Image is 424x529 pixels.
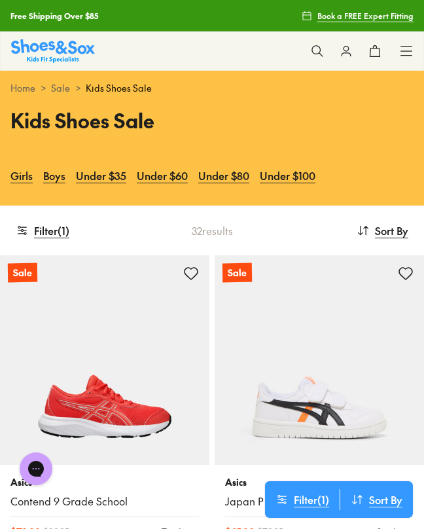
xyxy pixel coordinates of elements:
a: Boys [43,161,65,190]
iframe: Gorgias live chat messenger [13,448,59,490]
p: Sale [222,263,252,283]
a: Book a FREE Expert Fitting [302,4,414,27]
span: Kids Shoes Sale [86,81,152,95]
a: Girls [10,161,33,190]
a: Contend 9 Grade School [10,494,199,509]
a: Shoes & Sox [11,39,95,62]
a: Under $100 [260,161,315,190]
span: Sort By [369,492,402,507]
span: Book a FREE Expert Fitting [317,10,414,22]
button: Sort By [357,216,408,245]
a: Under $60 [137,161,188,190]
p: Asics [225,475,414,489]
p: Sale [8,263,37,283]
a: Under $80 [198,161,249,190]
button: Filter(1) [16,216,69,245]
img: SNS_Logo_Responsive.svg [11,39,95,62]
a: Sale [51,81,70,95]
div: > > [10,81,414,95]
a: Home [10,81,35,95]
a: Japan Pre-School [225,494,414,509]
span: Sort By [375,223,408,238]
button: Sort By [340,489,413,510]
a: Under $35 [76,161,126,190]
button: Filter(1) [265,489,340,510]
p: Asics [10,475,199,489]
h1: Kids Shoes Sale [10,105,414,135]
a: Sale [215,255,424,465]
